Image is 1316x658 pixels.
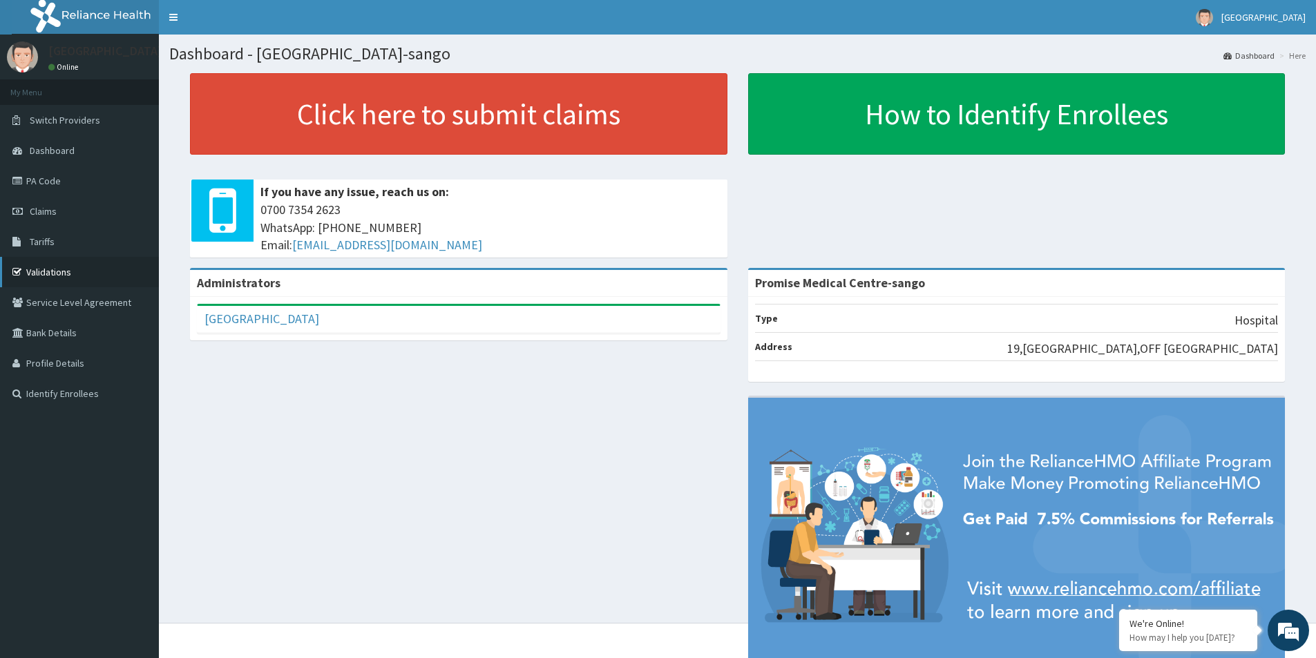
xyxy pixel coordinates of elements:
b: Type [755,312,778,325]
img: User Image [7,41,38,72]
b: If you have any issue, reach us on: [260,184,449,200]
a: Click here to submit claims [190,73,727,155]
a: [EMAIL_ADDRESS][DOMAIN_NAME] [292,237,482,253]
p: 19,[GEOGRAPHIC_DATA],OFF [GEOGRAPHIC_DATA] [1007,340,1278,358]
b: Address [755,340,792,353]
strong: Promise Medical Centre-sango [755,275,925,291]
span: Tariffs [30,235,55,248]
span: Dashboard [30,144,75,157]
p: [GEOGRAPHIC_DATA] [48,45,162,57]
p: Hospital [1234,311,1278,329]
a: Dashboard [1223,50,1275,61]
div: We're Online! [1129,617,1247,630]
b: Administrators [197,275,280,291]
h1: Dashboard - [GEOGRAPHIC_DATA]-sango [169,45,1306,63]
span: [GEOGRAPHIC_DATA] [1221,11,1306,23]
img: User Image [1196,9,1213,26]
a: [GEOGRAPHIC_DATA] [204,311,319,327]
a: How to Identify Enrollees [748,73,1286,155]
a: Online [48,62,82,72]
span: Claims [30,205,57,217]
span: 0700 7354 2623 WhatsApp: [PHONE_NUMBER] Email: [260,201,721,254]
p: How may I help you today? [1129,632,1247,644]
li: Here [1276,50,1306,61]
span: Switch Providers [30,114,100,126]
